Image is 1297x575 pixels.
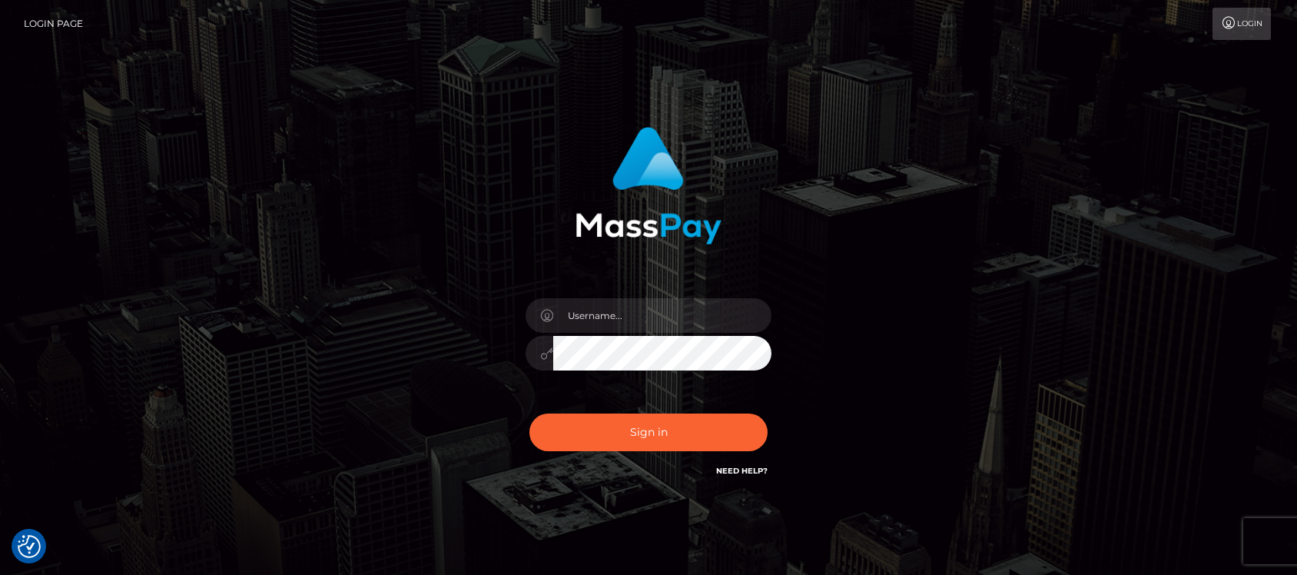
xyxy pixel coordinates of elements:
[553,298,771,333] input: Username...
[1212,8,1271,40] a: Login
[576,127,721,244] img: MassPay Login
[24,8,83,40] a: Login Page
[18,535,41,558] img: Revisit consent button
[529,414,768,451] button: Sign in
[18,535,41,558] button: Consent Preferences
[716,466,768,476] a: Need Help?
